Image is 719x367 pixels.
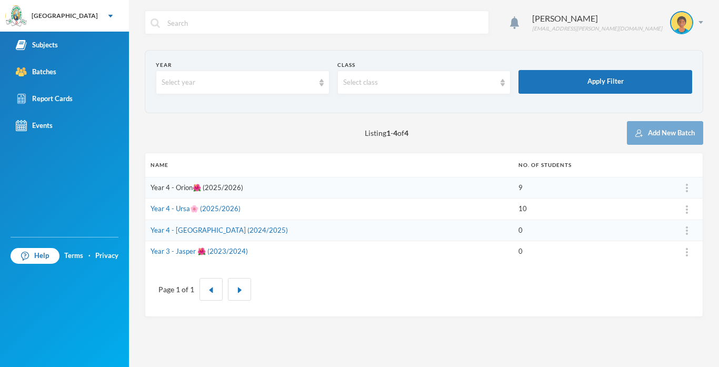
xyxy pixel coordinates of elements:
td: 10 [513,199,672,220]
div: [GEOGRAPHIC_DATA] [32,11,98,21]
div: Select class [343,77,496,88]
img: STUDENT [671,12,692,33]
button: Add New Batch [627,121,703,145]
div: [EMAIL_ADDRESS][PERSON_NAME][DOMAIN_NAME] [532,25,662,33]
b: 4 [404,128,408,137]
td: 0 [513,220,672,241]
a: Year 4 - [GEOGRAPHIC_DATA] (2024/2025) [151,226,288,234]
a: Year 4 - Orion🌺 (2025/2026) [151,183,243,192]
b: 1 [386,128,391,137]
img: ... [686,226,688,235]
th: No. of students [513,153,672,177]
div: Select year [162,77,314,88]
div: Events [16,120,53,131]
img: ... [686,184,688,192]
b: 4 [393,128,397,137]
td: 0 [513,241,672,262]
img: ... [686,205,688,214]
span: Listing - of [365,127,408,138]
a: Year 3 - Jasper 🌺 (2023/2024) [151,247,248,255]
input: Search [166,11,483,35]
a: Privacy [95,251,118,261]
button: Apply Filter [518,70,692,94]
div: Page 1 of 1 [158,284,194,295]
div: Batches [16,66,56,77]
a: Terms [64,251,83,261]
div: [PERSON_NAME] [532,12,662,25]
div: Report Cards [16,93,73,104]
td: 9 [513,177,672,199]
div: · [88,251,91,261]
img: search [151,18,160,28]
div: Class [337,61,511,69]
div: Year [156,61,329,69]
div: Subjects [16,39,58,51]
img: ... [686,248,688,256]
a: Year 4 - Ursa🌸 (2025/2026) [151,204,241,213]
a: Help [11,248,59,264]
img: logo [6,6,27,27]
th: Name [145,153,513,177]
